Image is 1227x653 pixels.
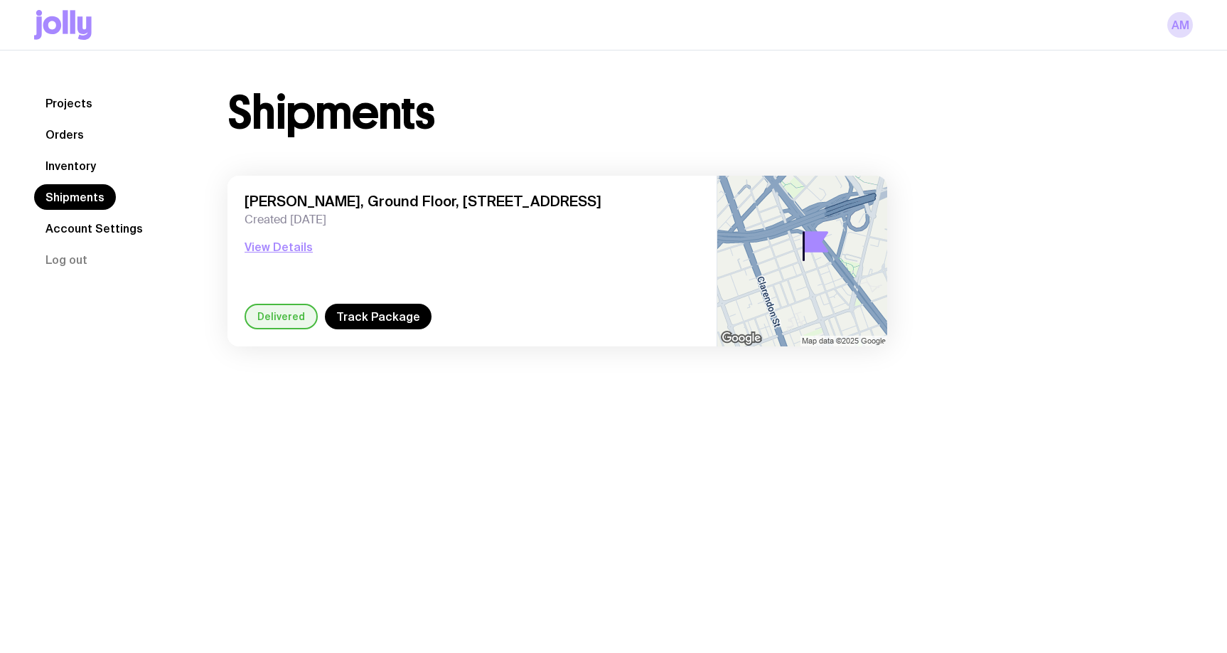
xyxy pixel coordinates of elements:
a: Orders [34,122,95,147]
span: [PERSON_NAME], Ground Floor, [STREET_ADDRESS] [245,193,700,210]
a: AM [1167,12,1193,38]
img: staticmap [717,176,887,346]
a: Projects [34,90,104,116]
div: Delivered [245,304,318,329]
button: Log out [34,247,99,272]
a: Inventory [34,153,107,179]
h1: Shipments [227,90,434,136]
a: Track Package [325,304,432,329]
a: Account Settings [34,216,154,241]
a: Shipments [34,184,116,210]
span: Created [DATE] [245,213,700,227]
button: View Details [245,238,313,255]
